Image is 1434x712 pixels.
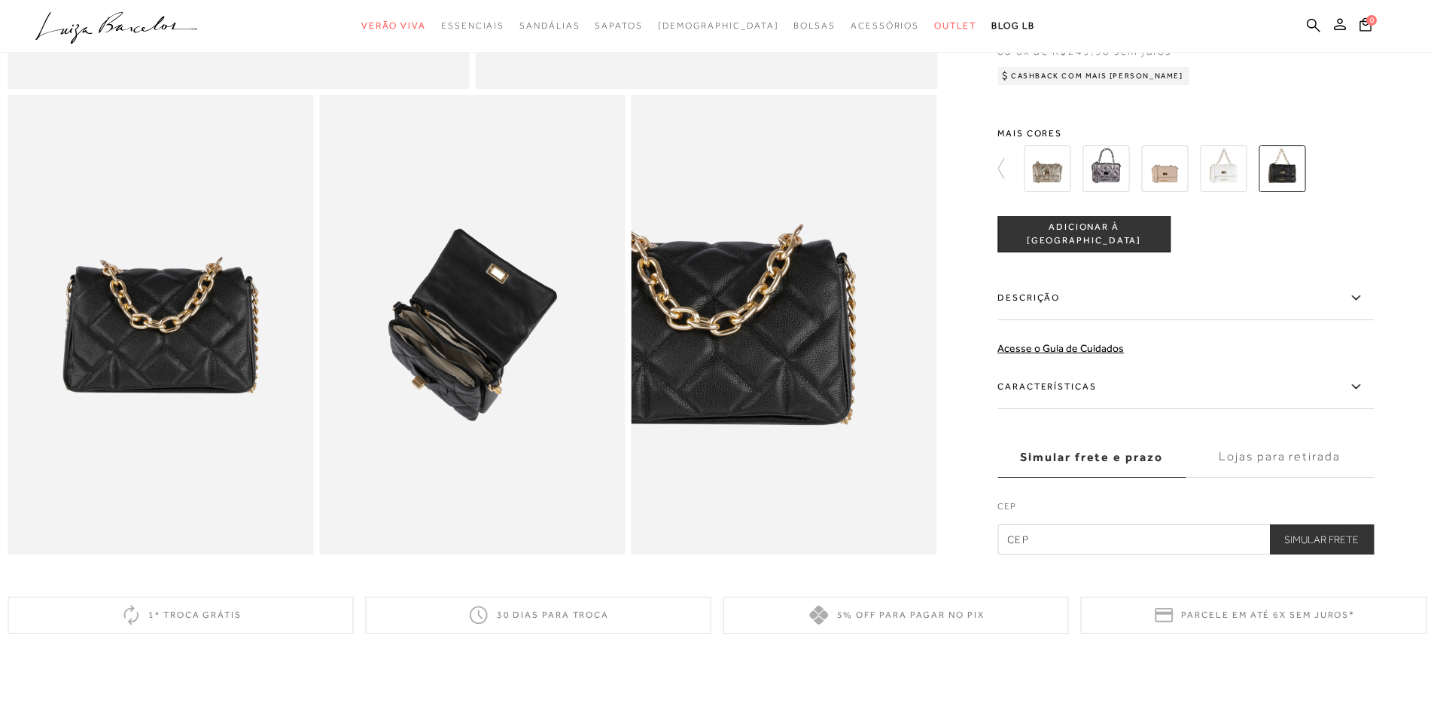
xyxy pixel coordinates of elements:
[365,597,711,634] div: 30 dias para troca
[997,129,1374,138] span: Mais cores
[595,20,642,31] span: Sapatos
[793,12,836,40] a: categoryNavScreenReaderText
[997,45,1171,57] span: ou 6x de R$249,98 sem juros
[441,12,504,40] a: categoryNavScreenReaderText
[997,500,1374,521] label: CEP
[997,437,1186,478] label: Simular frete e prazo
[595,12,642,40] a: categoryNavScreenReaderText
[997,342,1124,354] a: Acesse o Guia de Cuidados
[934,12,976,40] a: categoryNavScreenReaderText
[997,365,1374,409] label: Características
[934,20,976,31] span: Outlet
[998,221,1170,247] span: ADICIONAR À [GEOGRAPHIC_DATA]
[658,12,779,40] a: noSubCategoriesText
[1269,524,1374,555] button: Simular Frete
[1200,145,1247,192] img: BOLSA MÉDIA ALÇA CORRENTE OFF WHITE
[1024,145,1070,192] img: BOLSA MÉDIA ALÇA CORRENTE DOURADA
[1141,145,1188,192] img: BOLSA MÉDIA ALÇA CORRENTE NATA
[1366,15,1377,26] span: 0
[997,216,1171,252] button: ADICIONAR À [GEOGRAPHIC_DATA]
[851,20,919,31] span: Acessórios
[1186,437,1374,478] label: Lojas para retirada
[519,20,580,31] span: Sandálias
[1259,145,1305,192] img: BOLSA MÉDIA ALÇA CORRENTE PRETA
[991,12,1035,40] a: BLOG LB
[723,597,1069,634] div: 5% off para pagar no PIX
[1082,145,1129,192] img: BOLSA MÉDIA ALÇA CORRENTE METALIZADO TITÂNIO
[361,12,426,40] a: categoryNavScreenReaderText
[793,20,836,31] span: Bolsas
[1355,17,1376,37] button: 0
[319,95,625,554] img: image
[8,597,353,634] div: 1ª troca grátis
[997,524,1374,555] input: CEP
[8,95,313,554] img: image
[997,67,1189,85] div: Cashback com Mais [PERSON_NAME]
[851,12,919,40] a: categoryNavScreenReaderText
[658,20,779,31] span: [DEMOGRAPHIC_DATA]
[997,277,1374,320] label: Descrição
[519,12,580,40] a: categoryNavScreenReaderText
[441,20,504,31] span: Essenciais
[1081,597,1426,634] div: Parcele em até 6x sem juros*
[991,20,1035,31] span: BLOG LB
[632,95,937,554] img: image
[361,20,426,31] span: Verão Viva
